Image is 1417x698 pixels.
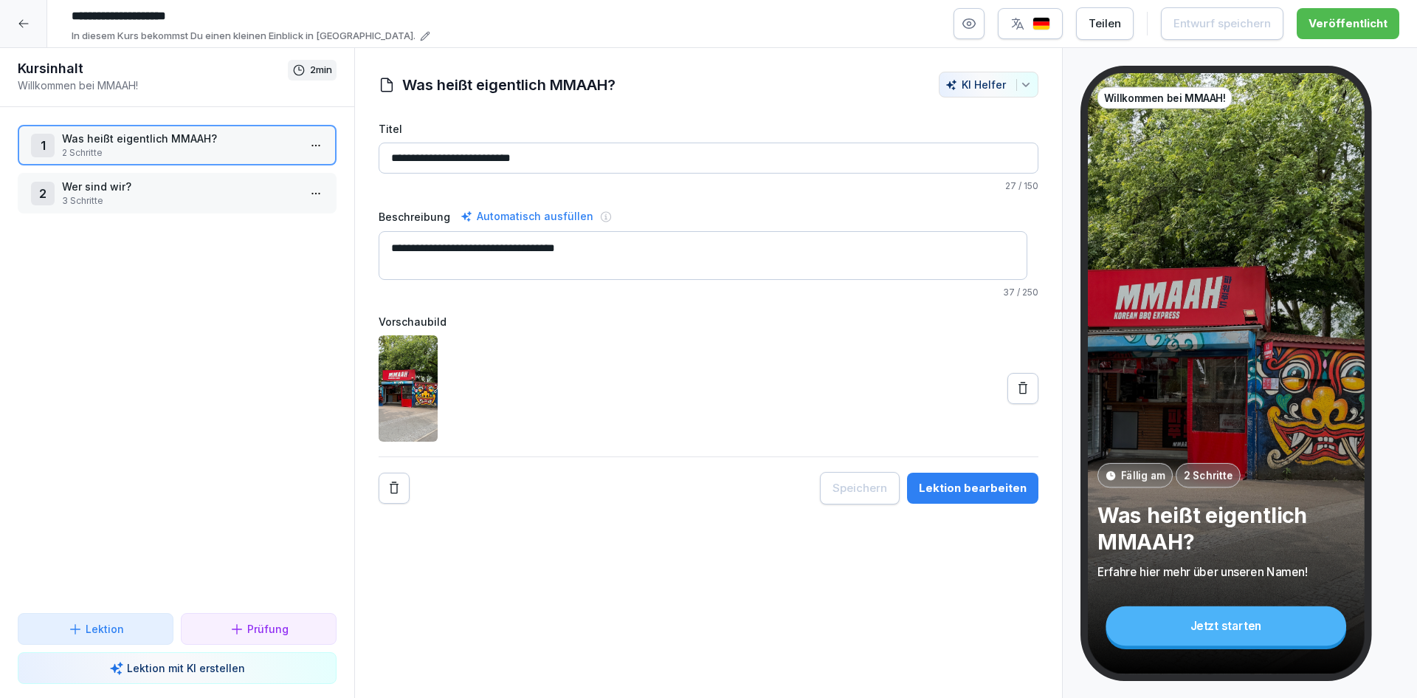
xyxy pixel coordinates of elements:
[379,314,1038,329] label: Vorschaubild
[379,286,1038,299] p: / 250
[18,613,173,645] button: Lektion
[62,194,298,208] p: 3 Schritte
[379,473,410,504] button: Remove
[31,182,55,205] div: 2
[1032,17,1050,31] img: de.svg
[1089,16,1121,32] div: Teilen
[1003,287,1015,298] span: 37
[1097,502,1355,555] p: Was heißt eigentlich MMAAH?
[820,472,900,504] button: Speichern
[247,621,289,637] p: Prüfung
[379,121,1038,137] label: Titel
[939,72,1038,97] button: KI Helfer
[310,63,332,78] p: 2 min
[832,480,887,496] div: Speichern
[62,179,298,194] p: Wer sind wir?
[907,473,1038,504] button: Lektion bearbeiten
[18,173,337,213] div: 2Wer sind wir?3 Schritte
[1106,606,1346,646] div: Jetzt starten
[919,480,1027,496] div: Lektion bearbeiten
[18,78,288,93] p: Willkommen bei MMAAH!
[1183,468,1232,483] p: 2 Schritte
[31,134,55,157] div: 1
[1005,180,1016,191] span: 27
[1297,8,1399,39] button: Veröffentlicht
[1161,7,1283,40] button: Entwurf speichern
[1309,16,1387,32] div: Veröffentlicht
[1076,7,1134,40] button: Teilen
[1104,90,1226,105] p: Willkommen bei MMAAH!
[379,209,450,225] label: Beschreibung
[1097,564,1355,579] p: Erfahre hier mehr über unseren Namen!
[1120,468,1165,483] p: Fällig am
[18,60,288,78] h1: Kursinhalt
[62,146,298,160] p: 2 Schritte
[458,208,596,225] div: Automatisch ausfüllen
[402,74,616,96] h1: Was heißt eigentlich MMAAH?
[127,660,245,676] p: Lektion mit KI erstellen
[945,78,1032,91] div: KI Helfer
[379,179,1038,193] p: / 150
[86,621,124,637] p: Lektion
[18,652,337,684] button: Lektion mit KI erstellen
[62,131,298,146] p: Was heißt eigentlich MMAAH?
[18,125,337,165] div: 1Was heißt eigentlich MMAAH?2 Schritte
[72,29,416,44] p: In diesem Kurs bekommst Du einen kleinen Einblick in [GEOGRAPHIC_DATA].
[1173,16,1271,32] div: Entwurf speichern
[181,613,337,645] button: Prüfung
